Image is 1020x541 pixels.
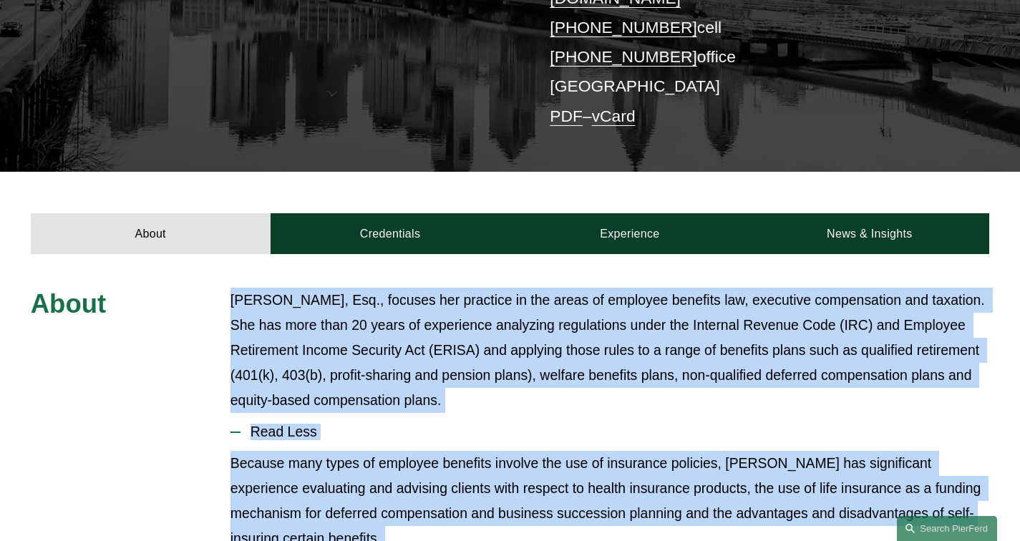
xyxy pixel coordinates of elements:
a: About [31,213,271,255]
span: About [31,289,106,318]
a: Search this site [897,516,997,541]
a: Experience [510,213,750,255]
a: News & Insights [749,213,989,255]
a: [PHONE_NUMBER] [550,47,697,66]
span: Read Less [241,424,989,440]
a: [PHONE_NUMBER] [550,18,697,36]
a: PDF [550,107,583,125]
p: [PERSON_NAME], Esq., focuses her practice in the areas of employee benefits law, executive compen... [230,288,989,413]
button: Read Less [230,413,989,451]
a: Credentials [271,213,510,255]
a: vCard [592,107,636,125]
